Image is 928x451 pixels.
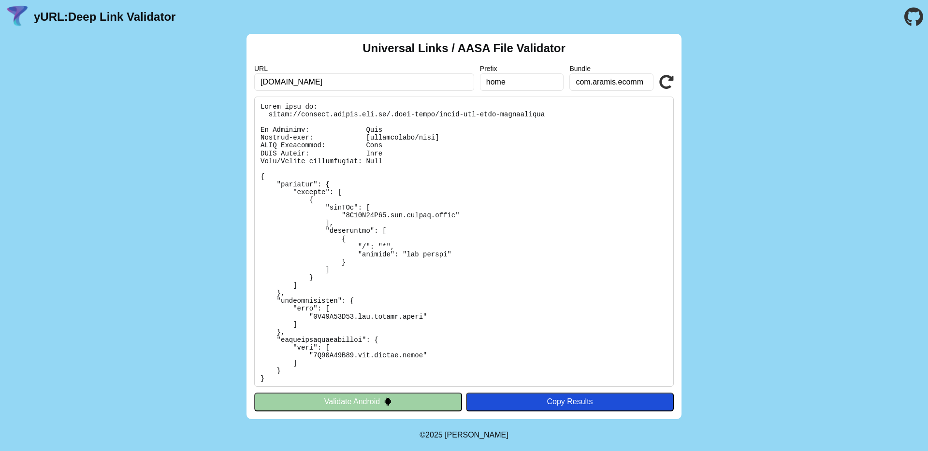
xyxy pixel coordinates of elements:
[254,65,474,72] label: URL
[254,97,674,387] pre: Lorem ipsu do: sitam://consect.adipis.eli.se/.doei-tempo/incid-utl-etdo-magnaaliqua En Adminimv: ...
[480,65,564,72] label: Prefix
[569,73,653,91] input: Optional
[384,397,392,406] img: droidIcon.svg
[34,10,175,24] a: yURL:Deep Link Validator
[480,73,564,91] input: Optional
[254,393,462,411] button: Validate Android
[445,431,508,439] a: Michael Ibragimchayev's Personal Site
[569,65,653,72] label: Bundle
[466,393,674,411] button: Copy Results
[254,73,474,91] input: Required
[425,431,443,439] span: 2025
[420,419,508,451] footer: ©
[471,397,669,406] div: Copy Results
[5,4,30,29] img: yURL Logo
[362,42,565,55] h2: Universal Links / AASA File Validator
